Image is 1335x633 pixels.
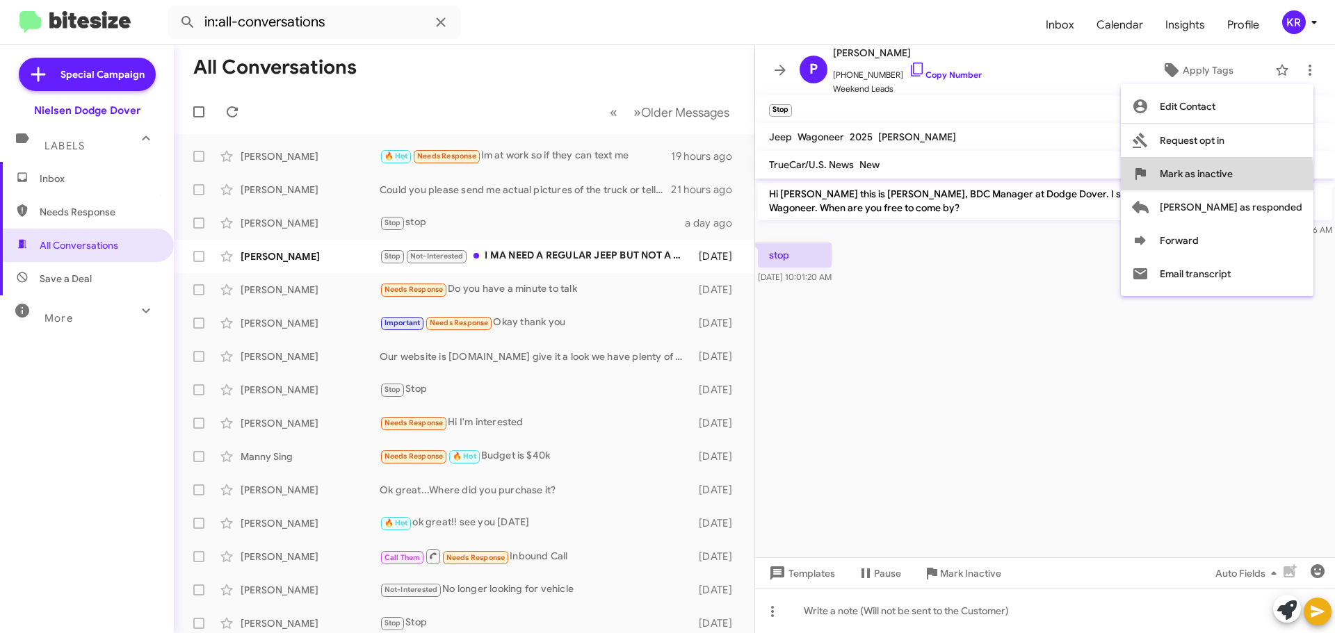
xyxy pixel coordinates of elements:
button: Email transcript [1121,257,1313,290]
span: [PERSON_NAME] as responded [1160,190,1302,224]
span: Mark as inactive [1160,157,1233,190]
span: Request opt in [1160,124,1224,157]
button: Forward [1121,224,1313,257]
span: Edit Contact [1160,90,1215,123]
